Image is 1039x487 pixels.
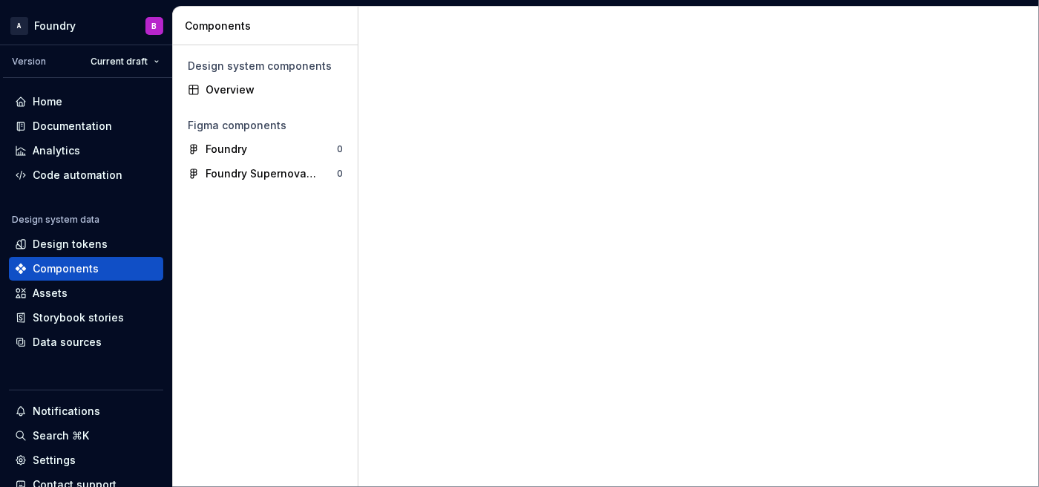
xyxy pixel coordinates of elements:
div: Search ⌘K [33,428,89,443]
div: Foundry Supernova Assets [206,166,316,181]
a: Code automation [9,163,163,187]
button: Current draft [84,51,166,72]
div: Version [12,56,46,68]
div: 0 [337,168,343,180]
span: Current draft [91,56,148,68]
a: Overview [182,78,349,102]
div: Data sources [33,335,102,350]
div: Foundry [206,142,247,157]
div: Components [185,19,352,33]
a: Assets [9,281,163,305]
a: Settings [9,448,163,472]
div: Documentation [33,119,112,134]
div: Analytics [33,143,80,158]
div: Home [33,94,62,109]
div: Notifications [33,404,100,419]
a: Home [9,90,163,114]
div: Foundry [34,19,76,33]
div: Storybook stories [33,310,124,325]
div: Design tokens [33,237,108,252]
button: Notifications [9,399,163,423]
a: Analytics [9,139,163,163]
div: Components [33,261,99,276]
div: Assets [33,286,68,301]
div: 0 [337,143,343,155]
button: Search ⌘K [9,424,163,448]
div: Overview [206,82,343,97]
div: B [152,20,157,32]
div: Code automation [33,168,122,183]
div: Figma components [188,118,343,133]
a: Foundry0 [182,137,349,161]
div: A [10,17,28,35]
div: Design system data [12,214,99,226]
a: Storybook stories [9,306,163,330]
a: Documentation [9,114,163,138]
a: Data sources [9,330,163,354]
div: Design system components [188,59,343,73]
a: Design tokens [9,232,163,256]
a: Foundry Supernova Assets0 [182,162,349,186]
div: Settings [33,453,76,468]
a: Components [9,257,163,281]
button: AFoundryB [3,10,169,42]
